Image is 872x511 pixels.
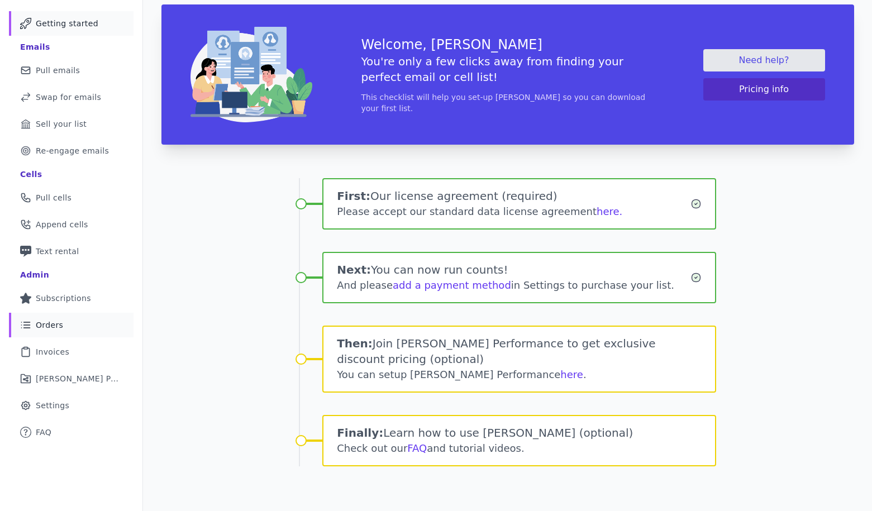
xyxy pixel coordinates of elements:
span: Pull cells [36,192,72,203]
div: Check out our and tutorial videos. [337,441,702,456]
a: Orders [9,313,134,337]
h1: Join [PERSON_NAME] Performance to get exclusive discount pricing (optional) [337,336,702,367]
span: Subscriptions [36,293,91,304]
a: FAQ [407,442,427,454]
h5: You're only a few clicks away from finding your perfect email or cell list! [361,54,654,85]
span: FAQ [36,427,51,438]
span: Then: [337,337,373,350]
span: Invoices [36,346,69,357]
div: Admin [20,269,49,280]
span: Finally: [337,426,383,440]
span: Swap for emails [36,92,101,103]
div: And please in Settings to purchase your list. [337,278,690,293]
img: img [190,27,312,122]
span: Orders [36,319,63,331]
button: Pricing info [703,78,825,101]
h1: You can now run counts! [337,262,690,278]
a: Append cells [9,212,134,237]
h1: Our license agreement (required) [337,188,690,204]
a: Subscriptions [9,286,134,311]
div: Cells [20,169,42,180]
a: Pull emails [9,58,134,83]
span: Next: [337,263,371,276]
span: Settings [36,400,69,411]
a: Getting started [9,11,134,36]
span: Re-engage emails [36,145,109,156]
a: Need help? [703,49,825,71]
a: Settings [9,393,134,418]
div: Please accept our standard data license agreement [337,204,690,219]
a: Sell your list [9,112,134,136]
a: here [560,369,583,380]
span: Text rental [36,246,79,257]
h3: Welcome, [PERSON_NAME] [361,36,654,54]
h1: Learn how to use [PERSON_NAME] (optional) [337,425,702,441]
a: Re-engage emails [9,139,134,163]
a: Pull cells [9,185,134,210]
a: Text rental [9,239,134,264]
p: This checklist will help you set-up [PERSON_NAME] so you can download your first list. [361,92,654,114]
div: Emails [20,41,50,52]
span: Append cells [36,219,88,230]
a: FAQ [9,420,134,445]
span: Sell your list [36,118,87,130]
span: [PERSON_NAME] Performance [36,373,120,384]
a: Invoices [9,340,134,364]
a: Swap for emails [9,85,134,109]
a: add a payment method [393,279,511,291]
a: [PERSON_NAME] Performance [9,366,134,391]
span: Getting started [36,18,98,29]
div: You can setup [PERSON_NAME] Performance . [337,367,702,383]
span: Pull emails [36,65,80,76]
span: First: [337,189,370,203]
